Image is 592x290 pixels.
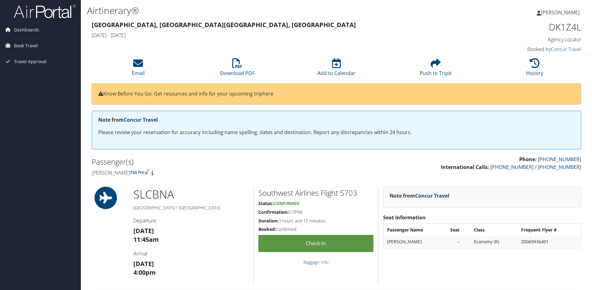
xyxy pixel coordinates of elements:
a: [PERSON_NAME] [537,3,586,22]
h4: Booked by [466,46,581,53]
strong: Seat Information [383,214,426,221]
h4: [PERSON_NAME] [92,169,332,176]
strong: Booked: [258,226,276,232]
strong: [GEOGRAPHIC_DATA], [GEOGRAPHIC_DATA] [GEOGRAPHIC_DATA], [GEOGRAPHIC_DATA] [92,21,356,29]
strong: [DATE] [133,227,154,235]
a: Add to Calendar [317,62,355,77]
a: History [526,62,543,77]
span: Travel Approval [14,54,47,69]
strong: 4:00pm [133,268,156,277]
th: Passenger Name [384,224,446,236]
a: here [262,90,273,97]
span: [PERSON_NAME] [541,9,580,16]
h1: DK1Z4L [466,21,581,34]
strong: Confirmation: [258,209,289,215]
h4: Departure [133,217,249,224]
span: Confirmed [273,200,299,206]
strong: Note from [98,116,158,123]
a: Email [132,62,145,77]
strong: Status: [258,200,273,206]
h4: Arrival [133,250,249,257]
strong: Phone: [519,156,537,163]
a: Concur Travel [415,192,449,199]
strong: 11:45am [133,235,159,244]
h5: [GEOGRAPHIC_DATA] / [GEOGRAPHIC_DATA] [133,205,249,211]
th: Frequent Flyer # [518,224,580,236]
p: Please review your reservation for accuracy including name spelling, dates and destination. Repor... [98,129,575,137]
strong: Note from [390,192,449,199]
p: Know Before You Go: Get resources and info for your upcoming trip [98,90,575,98]
span: Book Travel [14,38,38,54]
h5: 3 hours and 15 minutes [258,218,373,224]
img: tsa-precheck.png [130,169,150,175]
h4: Agency Locator [466,36,581,43]
h4: [DATE] - [DATE] [92,32,456,39]
strong: Duration: [258,218,279,224]
a: [PHONE_NUMBER] / [PHONE_NUMBER] [490,164,581,171]
a: Push to Tripit [420,62,451,77]
h1: Airtinerary® [87,4,419,17]
h2: Southwest Airlines Flight 5703 [258,188,373,198]
div: -- [450,239,467,245]
a: Download PDF [220,62,255,77]
a: Check-in [258,235,373,252]
img: airportal-logo.png [14,4,76,19]
th: Seat [447,224,470,236]
a: Concur Travel [551,46,581,53]
a: Baggage Info [303,259,328,265]
a: [PHONE_NUMBER] [538,156,581,163]
strong: International Calls: [441,164,489,171]
th: Class [471,224,517,236]
td: [PERSON_NAME] [384,236,446,247]
h5: Confirmed [258,226,373,232]
td: Economy (R) [471,236,517,247]
h1: SLC BNA [133,187,249,202]
td: 20069936401 [518,236,580,247]
strong: [DATE] [133,260,154,268]
h2: Passenger(s) [92,157,332,167]
a: Concur Travel [124,116,158,123]
span: Dashboards [14,22,39,38]
h5: CI7PKK [258,209,373,215]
